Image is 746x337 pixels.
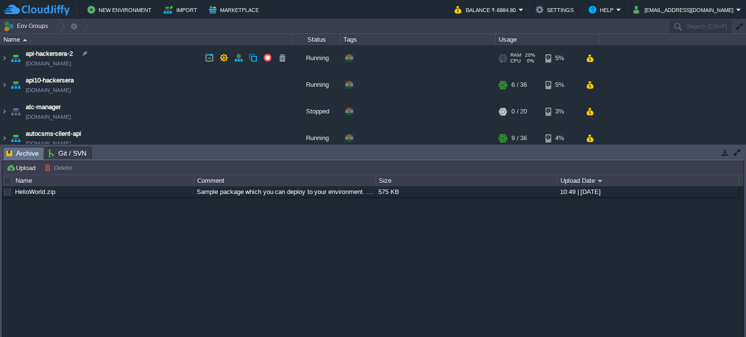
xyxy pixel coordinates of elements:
a: [DOMAIN_NAME] [26,85,71,95]
button: Import [164,4,200,16]
a: api10-hackersera [26,76,74,85]
div: Comment [195,175,375,186]
div: Tags [341,34,495,45]
div: 575 KB [376,186,557,197]
a: autocsms-client-api [26,129,81,139]
img: AMDAwAAAACH5BAEAAAAALAAAAAABAAEAAAICRAEAOw== [0,98,8,125]
button: Settings [536,4,576,16]
button: Delete [44,163,75,172]
button: [EMAIL_ADDRESS][DOMAIN_NAME] [633,4,736,16]
div: Sample package which you can deploy to your environment. Feel free to delete and upload a package... [194,186,375,197]
span: CPU [510,58,521,64]
span: 20% [525,52,535,58]
div: 4% [545,125,577,151]
img: AMDAwAAAACH5BAEAAAAALAAAAAABAAEAAAICRAEAOw== [23,39,27,41]
button: Marketplace [209,4,262,16]
div: 10:49 | [DATE] [558,186,738,197]
img: CloudJiffy [3,4,69,16]
div: 9 / 36 [511,125,527,151]
div: Upload Date [558,175,739,186]
img: AMDAwAAAACH5BAEAAAAALAAAAAABAAEAAAICRAEAOw== [9,45,22,71]
div: Name [13,175,194,186]
button: Upload [6,163,38,172]
a: HelloWorld.zip [15,188,55,195]
button: Help [589,4,616,16]
div: 3% [545,98,577,125]
div: Size [376,175,557,186]
span: 0% [525,58,534,64]
div: 5% [545,72,577,98]
div: Running [292,45,340,71]
img: AMDAwAAAACH5BAEAAAAALAAAAAABAAEAAAICRAEAOw== [9,125,22,151]
button: New Environment [87,4,154,16]
div: Usage [496,34,599,45]
span: Archive [6,147,39,160]
a: atc-manager [26,102,61,112]
div: Running [292,72,340,98]
div: 5% [545,45,577,71]
a: [DOMAIN_NAME] [26,59,71,68]
div: 0 / 20 [511,98,527,125]
button: Balance ₹-6884.80 [455,4,519,16]
div: Status [292,34,340,45]
div: 6 / 36 [511,72,527,98]
a: [DOMAIN_NAME] [26,112,71,122]
a: api-hackersera-2 [26,49,73,59]
img: AMDAwAAAACH5BAEAAAAALAAAAAABAAEAAAICRAEAOw== [0,45,8,71]
img: AMDAwAAAACH5BAEAAAAALAAAAAABAAEAAAICRAEAOw== [0,72,8,98]
div: Running [292,125,340,151]
img: AMDAwAAAACH5BAEAAAAALAAAAAABAAEAAAICRAEAOw== [9,72,22,98]
div: Name [1,34,291,45]
span: RAM [510,52,521,58]
button: Env Groups [3,19,51,33]
img: AMDAwAAAACH5BAEAAAAALAAAAAABAAEAAAICRAEAOw== [0,125,8,151]
a: [DOMAIN_NAME] [26,139,71,148]
span: Git / SVN [49,147,86,159]
img: AMDAwAAAACH5BAEAAAAALAAAAAABAAEAAAICRAEAOw== [9,98,22,125]
div: Stopped [292,98,340,125]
